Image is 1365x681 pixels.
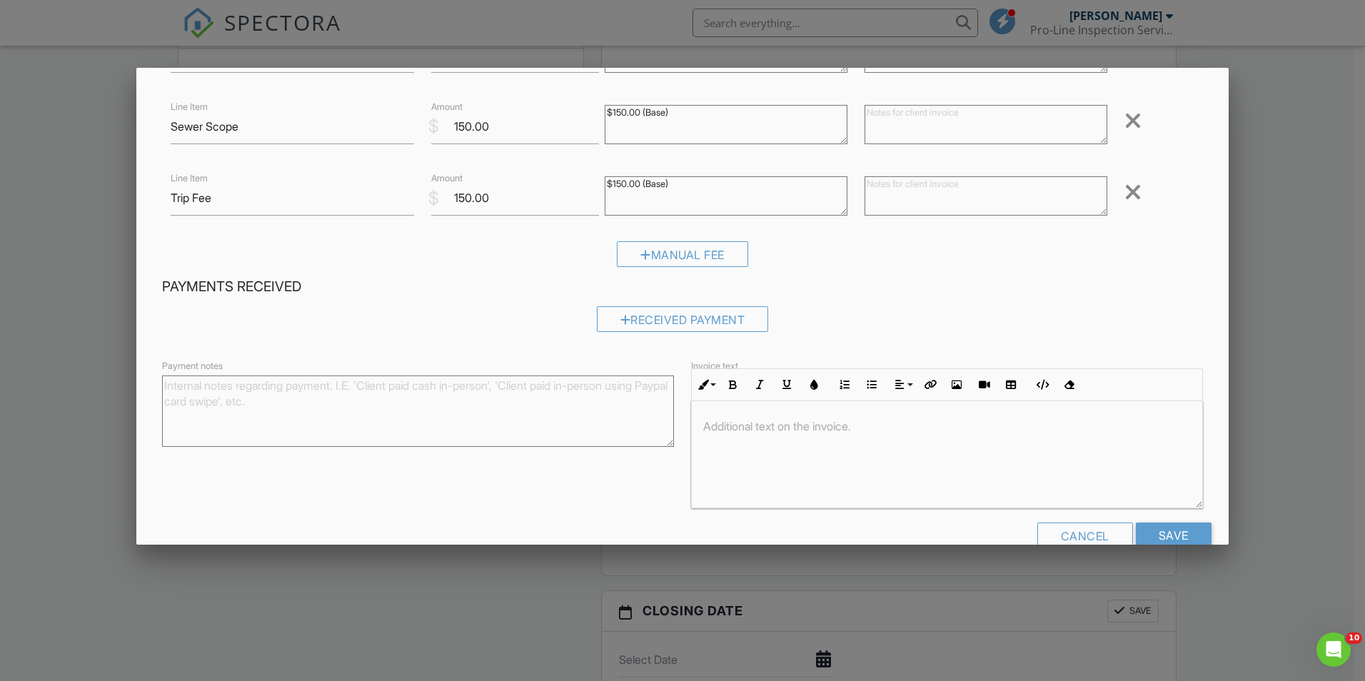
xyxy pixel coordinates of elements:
button: Inline Style [692,371,719,398]
label: Line Item [171,172,208,185]
button: Italic (Ctrl+I) [746,371,773,398]
a: Received Payment [597,316,769,331]
button: Align [889,371,916,398]
button: Insert Image (Ctrl+P) [943,371,970,398]
input: Save [1136,523,1212,548]
label: Payment notes [162,360,223,373]
label: Amount [431,101,463,113]
iframe: Intercom live chat [1316,632,1351,667]
textarea: $150.00 (Base) [605,105,847,144]
button: Underline (Ctrl+U) [773,371,800,398]
div: Received Payment [597,306,769,332]
button: Bold (Ctrl+B) [719,371,746,398]
button: Ordered List [831,371,858,398]
span: 10 [1346,632,1362,644]
button: Insert Link (Ctrl+K) [916,371,943,398]
a: Manual Fee [617,251,748,265]
button: Unordered List [858,371,885,398]
button: Code View [1028,371,1055,398]
button: Clear Formatting [1055,371,1082,398]
button: Colors [800,371,827,398]
div: Manual Fee [617,241,748,267]
label: Line Item [171,101,208,113]
h4: Payments Received [162,278,1203,296]
label: Invoice text [691,360,738,373]
div: Cancel [1037,523,1133,548]
button: Insert Table [997,371,1024,398]
div: $ [428,186,439,211]
div: $ [428,114,439,138]
label: Amount [431,172,463,185]
button: Insert Video [970,371,997,398]
textarea: $150.00 (Base) [605,176,847,216]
